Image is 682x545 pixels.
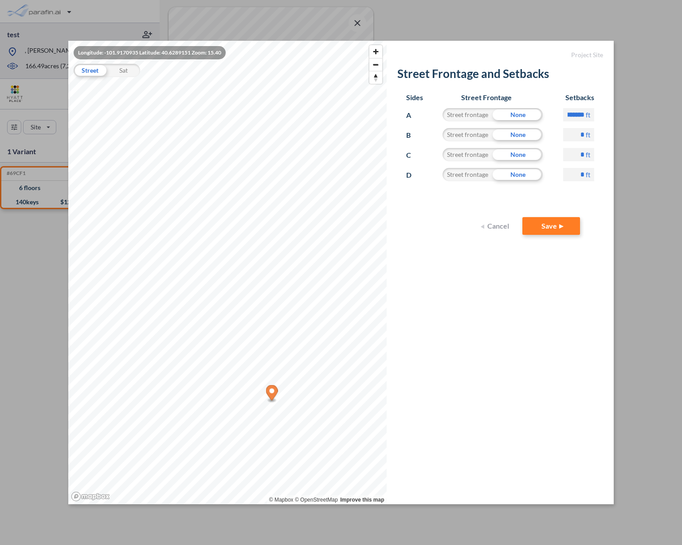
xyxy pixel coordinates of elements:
button: Cancel [478,217,513,235]
h2: Street Frontage and Setbacks [397,67,604,84]
label: ft [586,170,591,179]
div: Longitude: -101.9170935 Latitude: 40.6289151 Zoom: 15.40 [74,46,226,59]
p: B [406,128,423,142]
span: Zoom out [369,58,382,71]
label: ft [586,110,591,119]
div: None [493,168,543,181]
div: Street frontage [443,128,493,141]
div: None [493,148,543,161]
button: Zoom out [369,58,382,71]
h6: Sides [406,93,423,101]
a: OpenStreetMap [295,497,338,503]
div: None [493,108,543,121]
a: Improve this map [340,497,384,503]
h5: Project Site [397,51,604,59]
label: ft [586,130,591,139]
div: None [493,128,543,141]
a: Mapbox [269,497,294,503]
button: Zoom in [369,45,382,58]
p: D [406,168,423,182]
div: Map marker [266,385,278,403]
div: Street frontage [443,168,493,181]
button: Save [522,217,580,235]
div: Street frontage [443,148,493,161]
h6: Street Frontage [427,93,545,101]
button: Reset bearing to north [369,71,382,84]
p: C [406,148,423,162]
p: A [406,108,423,122]
label: ft [586,150,591,159]
canvas: Map [68,41,387,504]
h6: Setbacks [550,93,594,101]
div: Street frontage [443,108,493,121]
